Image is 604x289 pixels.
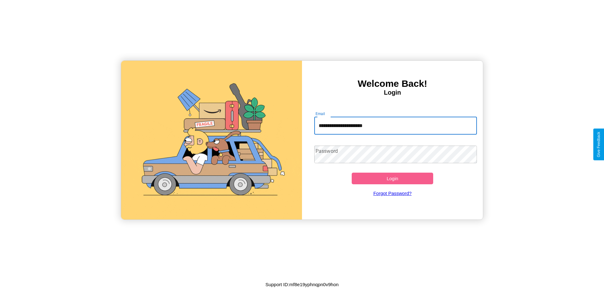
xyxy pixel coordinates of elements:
[302,89,483,96] h4: Login
[121,61,302,220] img: gif
[266,280,339,289] p: Support ID: mf8e19yphnqpn0v9hon
[352,173,433,184] button: Login
[302,78,483,89] h3: Welcome Back!
[596,132,601,157] div: Give Feedback
[316,111,325,116] label: Email
[311,184,474,202] a: Forgot Password?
